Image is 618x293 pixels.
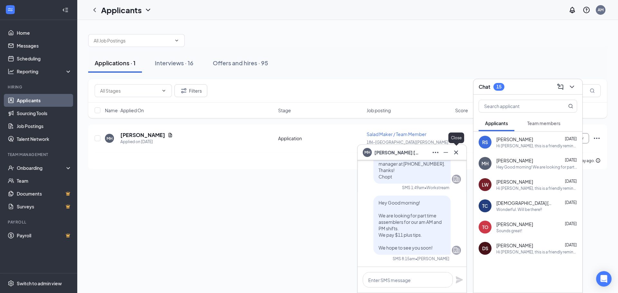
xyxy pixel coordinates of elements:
[8,68,14,75] svg: Analysis
[583,6,590,14] svg: QuestionInfo
[555,82,566,92] button: ComposeMessage
[161,88,166,93] svg: ChevronDown
[452,149,460,156] svg: Cross
[496,164,577,170] div: Hey Good morning! We are looking for part time assemblers for our am AM and PM shifts. We pay $11...
[425,185,449,190] span: • Workstream
[496,143,577,149] div: Hi [PERSON_NAME], this is a friendly reminder. Your meeting with Chopt for Salad Maker / Team Mem...
[568,6,576,14] svg: Notifications
[62,7,69,13] svg: Collapse
[8,280,14,287] svg: Settings
[496,186,577,191] div: Hi [PERSON_NAME], this is a friendly reminder. Please select a meeting time slot for your Salad M...
[8,165,14,171] svg: UserCheck
[367,107,391,114] span: Job posting
[17,174,72,187] a: Team
[448,133,464,143] div: Close
[451,147,461,158] button: Cross
[17,26,72,39] a: Home
[453,175,460,183] svg: Company
[568,83,576,91] svg: ChevronDown
[174,84,207,97] button: Filter Filters
[565,200,577,205] span: [DATE]
[17,68,72,75] div: Reporting
[565,136,577,141] span: [DATE]
[453,246,460,254] svg: Company
[8,84,70,90] div: Hiring
[91,6,98,14] svg: ChevronLeft
[527,120,560,126] span: Team members
[568,104,573,109] svg: MagnifyingGlass
[482,160,489,167] div: MH
[496,157,533,164] span: [PERSON_NAME]
[415,256,449,261] span: • [PERSON_NAME]
[565,221,577,226] span: [DATE]
[8,219,70,225] div: Payroll
[496,136,533,142] span: [PERSON_NAME]
[441,147,451,158] button: Minimize
[17,187,72,200] a: DocumentsCrown
[496,228,522,233] div: Sounds great!
[496,179,533,185] span: [PERSON_NAME]
[278,135,363,142] div: Application
[155,59,193,67] div: Interviews · 16
[17,280,62,287] div: Switch to admin view
[180,87,188,95] svg: Filter
[442,149,450,156] svg: Minimize
[455,107,468,114] span: Score
[107,136,113,141] div: MH
[120,139,173,145] div: Applied on [DATE]
[7,6,14,13] svg: WorkstreamLogo
[17,120,72,133] a: Job Postings
[379,200,442,251] span: Hey Good morning! We are looking for part time assemblers for our am AM and PM shifts. We pay $11...
[17,52,72,65] a: Scheduling
[8,152,70,157] div: Team Management
[496,207,542,212] div: Wonderful. Will be there!!
[393,256,415,261] div: SMS 8:15am
[17,165,66,171] div: Onboarding
[455,276,463,284] svg: Plane
[174,38,179,43] svg: ChevronDown
[100,87,159,94] input: All Stages
[17,200,72,213] a: SurveysCrown
[567,82,577,92] button: ChevronDown
[485,120,508,126] span: Applicants
[496,242,533,249] span: [PERSON_NAME]
[168,133,173,138] svg: Document
[482,224,488,230] div: TO
[496,249,577,255] div: Hi [PERSON_NAME], this is a friendly reminder. Your meeting with Chopt for Salad Maker / Team Mem...
[17,133,72,145] a: Talent Network
[95,59,136,67] div: Applications · 1
[496,221,533,227] span: [PERSON_NAME]
[482,139,488,145] div: RS
[120,132,165,139] h5: [PERSON_NAME]
[557,83,564,91] svg: ComposeMessage
[17,107,72,120] a: Sourcing Tools
[479,100,555,112] input: Search applicant
[482,245,488,252] div: DS
[496,84,501,89] div: 15
[367,131,426,137] span: Salad Maker / Team Member
[482,181,489,188] div: LW
[590,88,595,93] svg: MagnifyingGlass
[593,134,601,142] svg: Ellipses
[105,107,144,114] span: Name · Applied On
[430,147,441,158] button: Ellipses
[479,83,490,90] h3: Chat
[595,158,601,163] svg: Info
[496,200,554,206] span: [DEMOGRAPHIC_DATA] [PERSON_NAME]
[367,140,448,145] span: 186-[GEOGRAPHIC_DATA][PERSON_NAME]
[213,59,268,67] div: Offers and hires · 95
[565,179,577,184] span: [DATE]
[598,7,604,13] div: AM
[374,149,419,156] span: [PERSON_NAME] [PERSON_NAME]
[94,37,172,44] input: All Job Postings
[402,185,425,190] div: SMS 1:49am
[596,271,612,287] div: Open Intercom Messenger
[432,149,439,156] svg: Ellipses
[565,158,577,162] span: [DATE]
[144,6,152,14] svg: ChevronDown
[101,5,142,15] h1: Applicants
[482,203,488,209] div: TC
[278,107,291,114] span: Stage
